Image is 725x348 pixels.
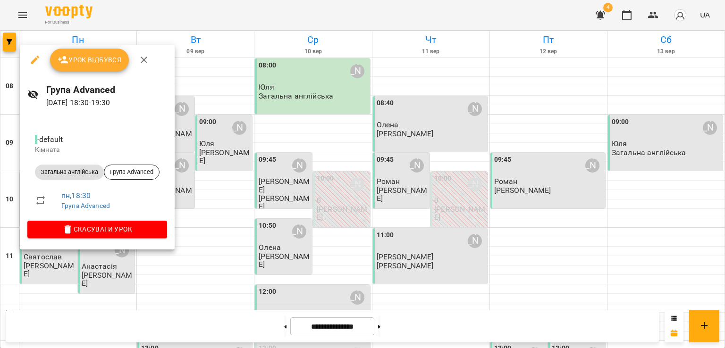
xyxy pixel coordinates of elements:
[104,168,159,176] span: Група Advanced
[61,191,91,200] a: пн , 18:30
[61,202,110,209] a: Група Advanced
[35,224,160,235] span: Скасувати Урок
[50,49,129,71] button: Урок відбувся
[104,165,160,180] div: Група Advanced
[35,135,65,144] span: - default
[46,83,167,97] h6: Група Advanced
[46,97,167,108] p: [DATE] 18:30 - 19:30
[58,54,122,66] span: Урок відбувся
[35,145,160,155] p: Кімната
[27,221,167,238] button: Скасувати Урок
[35,168,104,176] span: Загальна англійська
